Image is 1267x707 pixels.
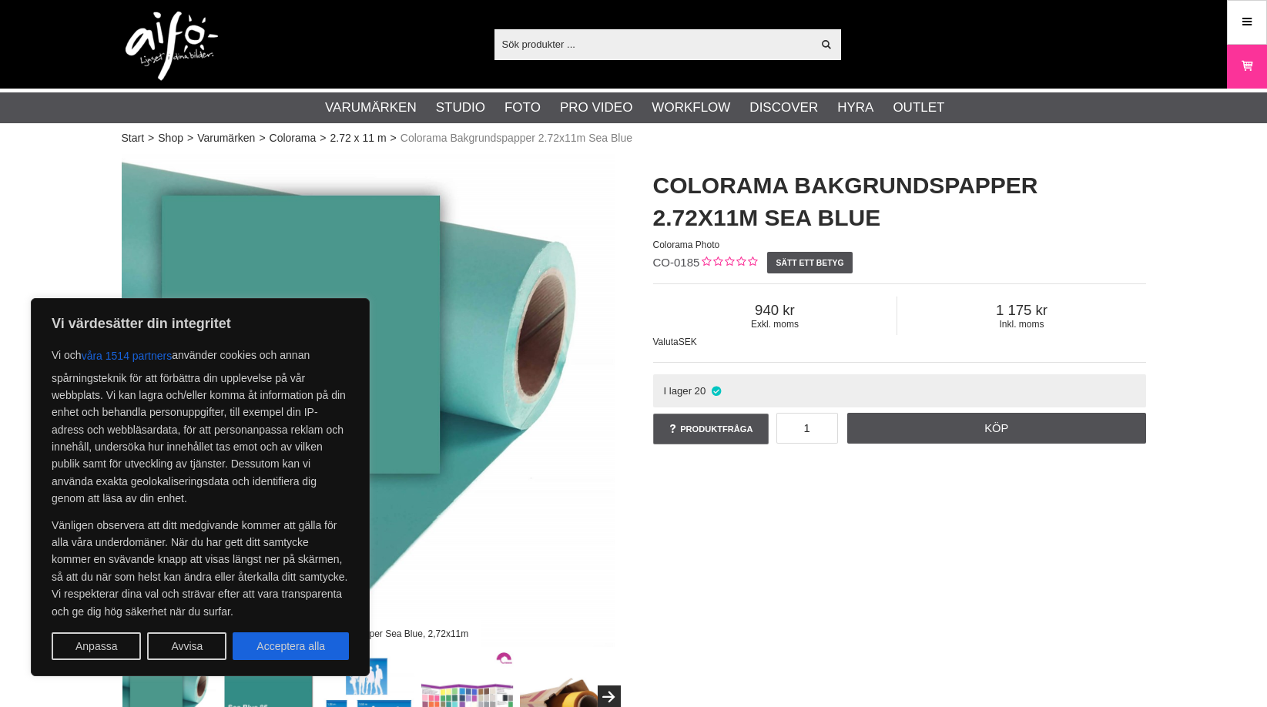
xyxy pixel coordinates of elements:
span: Colorama Photo [653,240,720,250]
span: 940 [653,302,897,319]
a: Discover [749,98,818,118]
a: Colorama [270,130,317,146]
p: Vänligen observera att ditt medgivande kommer att gälla för alla våra underdomäner. När du har ge... [52,517,349,620]
a: Varumärken [197,130,255,146]
img: logo.png [126,12,218,81]
span: Valuta [653,337,679,347]
a: Workflow [652,98,730,118]
p: Vi värdesätter din integritet [52,314,349,333]
button: våra 1514 partners [82,342,173,370]
span: > [148,130,154,146]
span: Colorama Bakgrundspapper 2.72x11m Sea Blue [401,130,632,146]
span: 1 175 [897,302,1145,319]
div: Vi värdesätter din integritet [31,298,370,676]
span: > [320,130,326,146]
input: Sök produkter ... [494,32,813,55]
button: Avvisa [147,632,226,660]
a: Foto [504,98,541,118]
a: Varumärken [325,98,417,118]
span: CO-0185 [653,256,700,269]
a: Sätt ett betyg [767,252,853,273]
button: Acceptera alla [233,632,349,660]
a: Hyra [837,98,873,118]
h1: Colorama Bakgrundspapper 2.72x11m Sea Blue [653,169,1146,234]
span: > [259,130,265,146]
span: SEK [679,337,697,347]
a: Köp [847,413,1146,444]
a: 2.72 x 11 m [330,130,386,146]
span: Exkl. moms [653,319,897,330]
span: Inkl. moms [897,319,1145,330]
a: Pro Video [560,98,632,118]
img: Colorama Bakgrundspapper Sea Blue, 2,72x11m [122,154,615,647]
p: Vi och använder cookies och annan spårningsteknik för att förbättra din upplevelse på vår webbpla... [52,342,349,508]
i: I lager [709,385,722,397]
div: Kundbetyg: 0 [699,255,757,271]
span: 20 [695,385,706,397]
a: Studio [436,98,485,118]
span: > [187,130,193,146]
button: Anpassa [52,632,141,660]
a: Outlet [893,98,944,118]
span: > [390,130,397,146]
span: I lager [663,385,692,397]
a: Shop [158,130,183,146]
a: Produktfråga [653,414,769,444]
a: Start [122,130,145,146]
